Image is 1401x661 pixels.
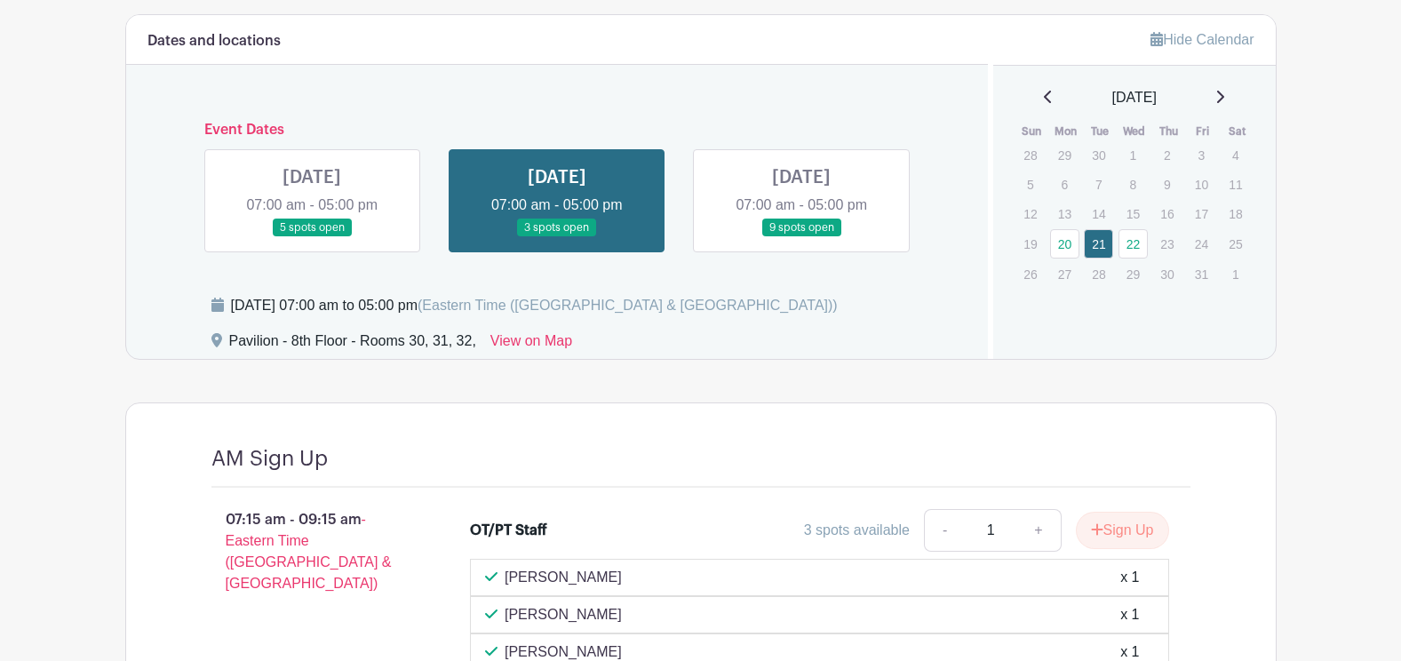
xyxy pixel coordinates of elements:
[1050,200,1079,227] p: 13
[1187,141,1216,169] p: 3
[804,520,910,541] div: 3 spots available
[1152,200,1182,227] p: 16
[1118,200,1148,227] p: 15
[229,330,476,359] div: Pavilion - 8th Floor - Rooms 30, 31, 32,
[1152,260,1182,288] p: 30
[490,330,572,359] a: View on Map
[1112,87,1157,108] span: [DATE]
[1187,260,1216,288] p: 31
[505,567,622,588] p: [PERSON_NAME]
[1050,229,1079,259] a: 20
[1152,171,1182,198] p: 9
[183,502,442,601] p: 07:15 am - 09:15 am
[470,520,547,541] div: OT/PT Staff
[1015,171,1045,198] p: 5
[1187,200,1216,227] p: 17
[1016,509,1061,552] a: +
[1118,260,1148,288] p: 29
[1221,141,1250,169] p: 4
[1050,141,1079,169] p: 29
[1118,123,1152,140] th: Wed
[1084,171,1113,198] p: 7
[1015,123,1049,140] th: Sun
[1050,260,1079,288] p: 27
[1084,200,1113,227] p: 14
[1084,141,1113,169] p: 30
[1150,32,1254,47] a: Hide Calendar
[505,604,622,625] p: [PERSON_NAME]
[1118,141,1148,169] p: 1
[1186,123,1221,140] th: Fri
[190,122,925,139] h6: Event Dates
[1015,200,1045,227] p: 12
[1120,567,1139,588] div: x 1
[924,509,965,552] a: -
[1221,200,1250,227] p: 18
[1151,123,1186,140] th: Thu
[418,298,838,313] span: (Eastern Time ([GEOGRAPHIC_DATA] & [GEOGRAPHIC_DATA]))
[1076,512,1169,549] button: Sign Up
[1152,141,1182,169] p: 2
[1152,230,1182,258] p: 23
[1050,171,1079,198] p: 6
[1049,123,1084,140] th: Mon
[147,33,281,50] h6: Dates and locations
[1187,171,1216,198] p: 10
[1118,229,1148,259] a: 22
[211,446,328,472] h4: AM Sign Up
[1084,229,1113,259] a: 21
[1221,171,1250,198] p: 11
[1083,123,1118,140] th: Tue
[226,512,392,591] span: - Eastern Time ([GEOGRAPHIC_DATA] & [GEOGRAPHIC_DATA])
[1187,230,1216,258] p: 24
[1120,604,1139,625] div: x 1
[1221,230,1250,258] p: 25
[1118,171,1148,198] p: 8
[1015,230,1045,258] p: 19
[1015,260,1045,288] p: 26
[1220,123,1254,140] th: Sat
[1015,141,1045,169] p: 28
[231,295,838,316] div: [DATE] 07:00 am to 05:00 pm
[1221,260,1250,288] p: 1
[1084,260,1113,288] p: 28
